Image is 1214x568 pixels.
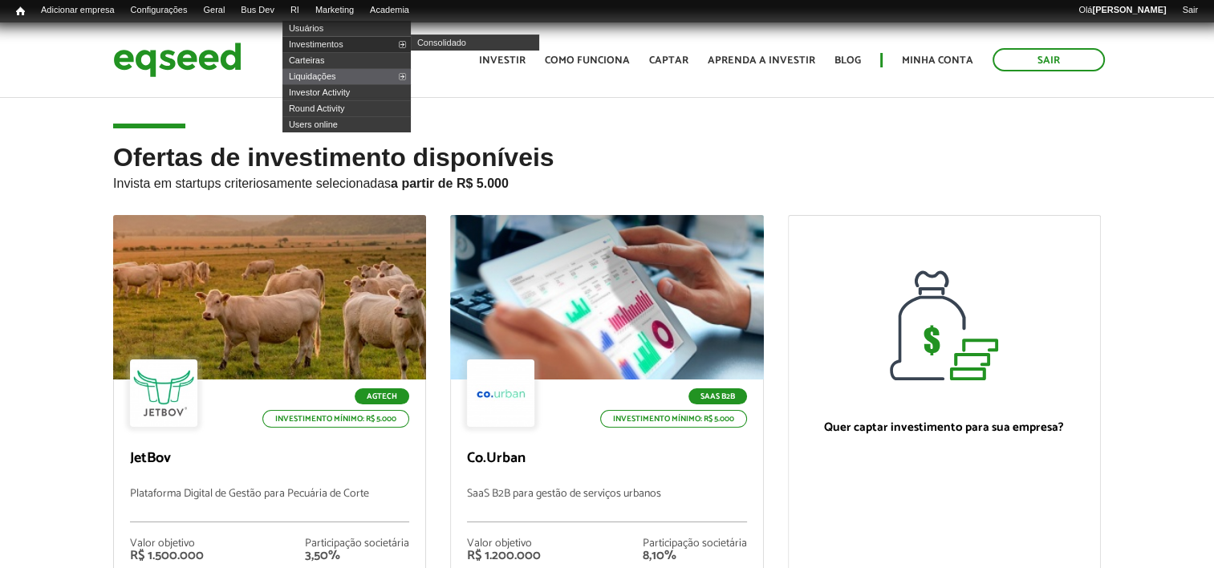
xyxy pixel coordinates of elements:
[130,450,409,468] p: JetBov
[467,550,541,562] div: R$ 1.200.000
[1174,4,1206,17] a: Sair
[993,48,1105,71] a: Sair
[467,488,746,522] p: SaaS B2B para gestão de serviços urbanos
[282,4,307,17] a: RI
[130,550,204,562] div: R$ 1.500.000
[1070,4,1174,17] a: Olá[PERSON_NAME]
[1092,5,1166,14] strong: [PERSON_NAME]
[113,172,1101,191] p: Invista em startups criteriosamente selecionadas
[467,538,541,550] div: Valor objetivo
[130,488,409,522] p: Plataforma Digital de Gestão para Pecuária de Corte
[305,550,409,562] div: 3,50%
[355,388,409,404] p: Agtech
[16,6,25,17] span: Início
[834,55,861,66] a: Blog
[391,176,509,190] strong: a partir de R$ 5.000
[8,4,33,19] a: Início
[123,4,196,17] a: Configurações
[305,538,409,550] div: Participação societária
[262,410,409,428] p: Investimento mínimo: R$ 5.000
[708,55,815,66] a: Aprenda a investir
[113,39,242,81] img: EqSeed
[467,450,746,468] p: Co.Urban
[233,4,282,17] a: Bus Dev
[362,4,417,17] a: Academia
[545,55,630,66] a: Como funciona
[643,538,747,550] div: Participação societária
[130,538,204,550] div: Valor objetivo
[113,144,1101,215] h2: Ofertas de investimento disponíveis
[479,55,526,66] a: Investir
[195,4,233,17] a: Geral
[643,550,747,562] div: 8,10%
[688,388,747,404] p: SaaS B2B
[307,4,362,17] a: Marketing
[805,420,1084,435] p: Quer captar investimento para sua empresa?
[600,410,747,428] p: Investimento mínimo: R$ 5.000
[282,20,411,36] a: Usuários
[649,55,688,66] a: Captar
[902,55,973,66] a: Minha conta
[33,4,123,17] a: Adicionar empresa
